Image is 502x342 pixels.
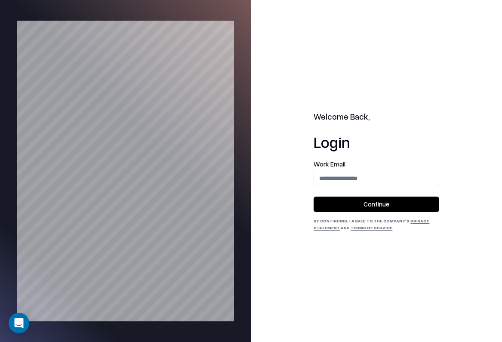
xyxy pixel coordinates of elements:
div: By continuing, I agree to the Company's and [314,217,439,231]
button: Continue [314,197,439,212]
a: Privacy Statement [314,218,429,230]
a: Terms of Service [351,225,392,230]
div: Open Intercom Messenger [9,313,29,333]
label: Work Email [314,161,439,167]
h1: Login [314,133,439,151]
h2: Welcome Back, [314,111,439,123]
